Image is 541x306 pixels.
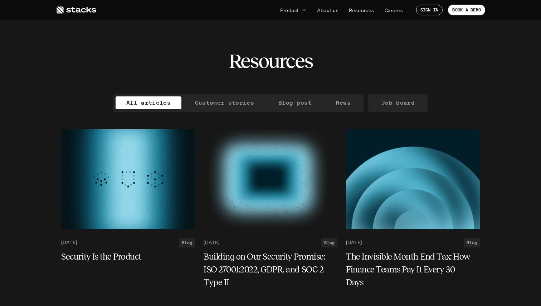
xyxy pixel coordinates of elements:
[204,250,329,289] h5: Building on Our Security Promise: ISO 27001:2022, GDPR, and SOC 2 Type II
[317,6,338,14] p: About us
[349,6,374,14] p: Resources
[385,6,403,14] p: Careers
[229,50,313,72] h2: Resources
[324,240,335,245] h2: Blog
[278,97,312,108] p: Blog post
[467,240,477,245] h2: Blog
[268,96,322,109] a: Blog post
[195,97,254,108] p: Customer stories
[61,240,77,246] p: [DATE]
[371,96,425,109] a: Job board
[182,240,192,245] h2: Blog
[184,96,265,109] a: Customer stories
[280,6,299,14] p: Product
[336,97,351,108] p: News
[204,250,337,289] a: Building on Our Security Promise: ISO 27001:2022, GDPR, and SOC 2 Type II
[346,238,480,247] a: [DATE]Blog
[416,5,443,15] a: SIGN IN
[381,97,415,108] p: Job board
[346,250,480,289] a: The Invisible Month-End Tax: How Finance Teams Pay It Every 30 Days
[116,96,181,109] a: All articles
[204,238,337,247] a: [DATE]Blog
[126,97,171,108] p: All articles
[345,4,379,16] a: Resources
[204,240,219,246] p: [DATE]
[380,4,408,16] a: Careers
[61,250,186,263] h5: Security Is the Product
[448,5,485,15] a: BOOK A DEMO
[61,250,195,263] a: Security Is the Product
[346,240,362,246] p: [DATE]
[325,96,361,109] a: News
[420,7,439,12] p: SIGN IN
[452,7,481,12] p: BOOK A DEMO
[61,238,195,247] a: [DATE]Blog
[346,250,471,289] h5: The Invisible Month-End Tax: How Finance Teams Pay It Every 30 Days
[313,4,343,16] a: About us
